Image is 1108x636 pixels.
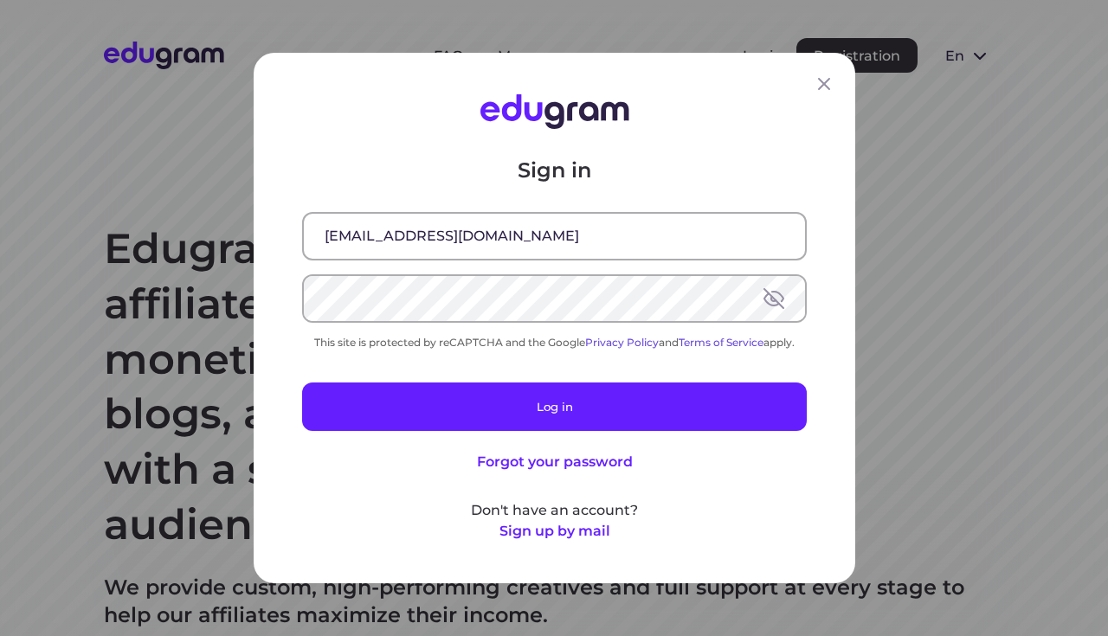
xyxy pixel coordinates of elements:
input: Email [304,214,805,259]
p: Sign in [302,157,807,184]
p: Don't have an account? [302,500,807,521]
a: Privacy Policy [585,336,659,349]
button: Sign up by mail [499,521,609,542]
a: Terms of Service [679,336,763,349]
button: Log in [302,382,807,431]
img: Edugram Logo [480,94,628,129]
div: This site is protected by reCAPTCHA and the Google and apply. [302,336,807,349]
button: Forgot your password [476,452,632,472]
